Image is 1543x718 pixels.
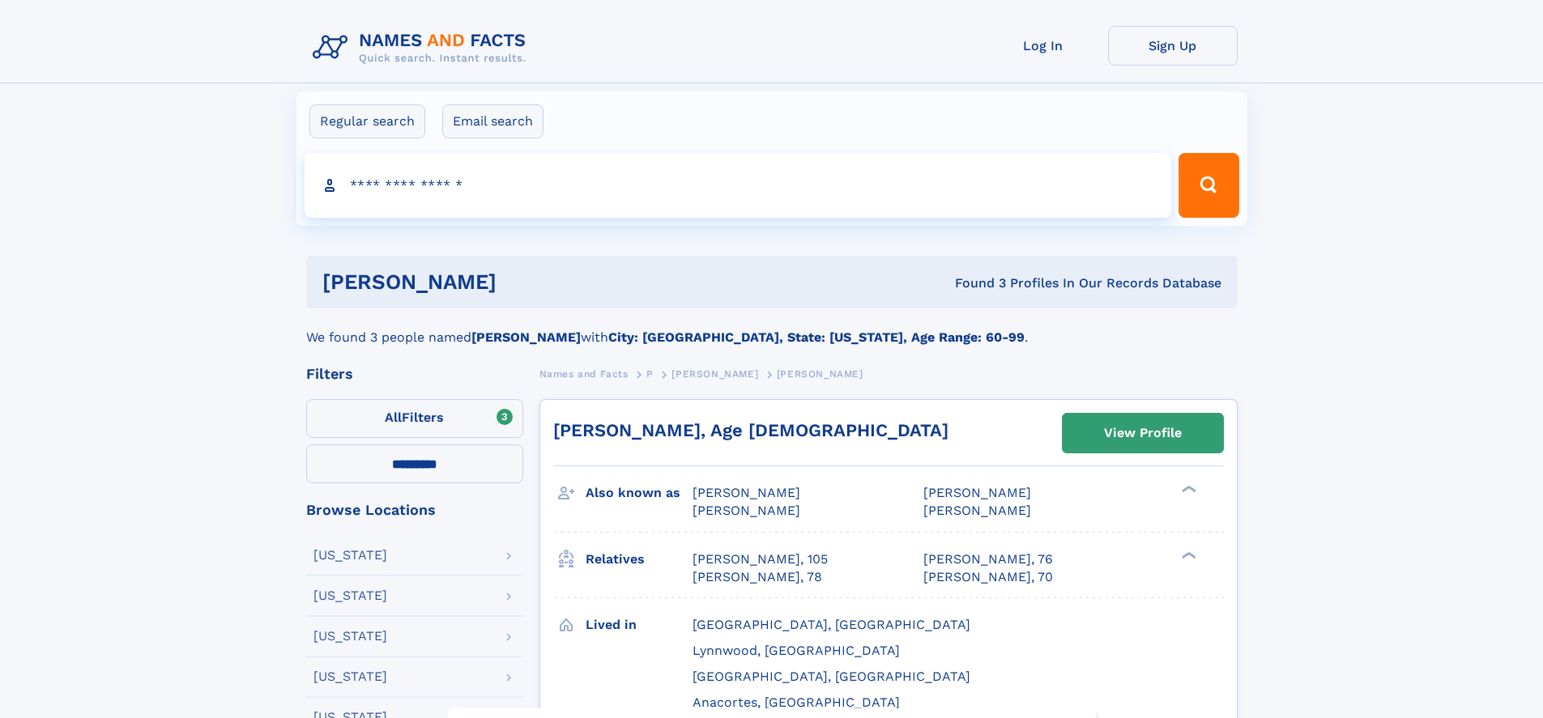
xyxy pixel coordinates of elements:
[1104,414,1182,452] div: View Profile
[693,695,900,710] span: Anacortes, [GEOGRAPHIC_DATA]
[608,329,1025,345] b: City: [GEOGRAPHIC_DATA], State: [US_STATE], Age Range: 60-99
[693,617,970,632] span: [GEOGRAPHIC_DATA], [GEOGRAPHIC_DATA]
[586,546,693,573] h3: Relatives
[1178,484,1197,495] div: ❯
[923,568,1053,586] a: [PERSON_NAME], 70
[471,329,581,345] b: [PERSON_NAME]
[306,26,539,70] img: Logo Names and Facts
[442,104,543,138] label: Email search
[671,363,758,384] a: [PERSON_NAME]
[313,549,387,562] div: [US_STATE]
[923,485,1031,500] span: [PERSON_NAME]
[1178,550,1197,560] div: ❯
[693,485,800,500] span: [PERSON_NAME]
[693,550,828,568] a: [PERSON_NAME], 105
[693,643,900,658] span: Lynnwood, [GEOGRAPHIC_DATA]
[646,368,654,380] span: P
[322,272,726,292] h1: [PERSON_NAME]
[923,503,1031,518] span: [PERSON_NAME]
[693,568,822,586] a: [PERSON_NAME], 78
[586,479,693,507] h3: Also known as
[306,503,523,517] div: Browse Locations
[777,368,863,380] span: [PERSON_NAME]
[586,611,693,639] h3: Lived in
[385,410,402,425] span: All
[306,399,523,438] label: Filters
[646,363,654,384] a: P
[693,503,800,518] span: [PERSON_NAME]
[306,308,1238,347] div: We found 3 people named with .
[1063,414,1223,452] a: View Profile
[306,367,523,381] div: Filters
[693,669,970,684] span: [GEOGRAPHIC_DATA], [GEOGRAPHIC_DATA]
[671,368,758,380] span: [PERSON_NAME]
[305,153,1172,218] input: search input
[309,104,425,138] label: Regular search
[313,630,387,643] div: [US_STATE]
[726,274,1221,292] div: Found 3 Profiles In Our Records Database
[978,26,1108,66] a: Log In
[1179,153,1238,218] button: Search Button
[553,420,948,440] a: [PERSON_NAME], Age [DEMOGRAPHIC_DATA]
[923,550,1053,568] a: [PERSON_NAME], 76
[1108,26,1238,66] a: Sign Up
[539,363,629,384] a: Names and Facts
[313,670,387,683] div: [US_STATE]
[313,589,387,602] div: [US_STATE]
